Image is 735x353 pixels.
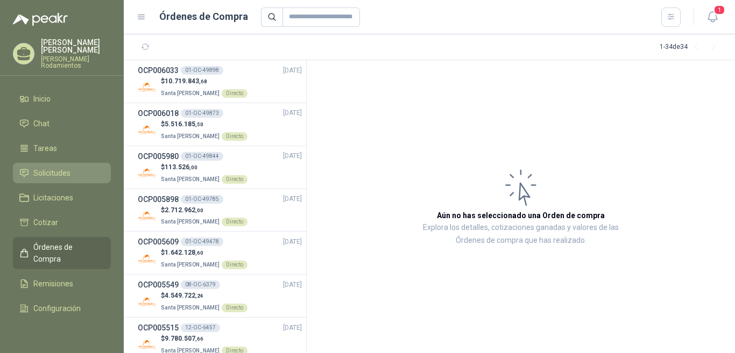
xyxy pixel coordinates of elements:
p: [PERSON_NAME] [PERSON_NAME] [41,39,111,54]
img: Company Logo [138,164,157,183]
div: 08-OC-6379 [181,280,220,289]
img: Company Logo [138,121,157,140]
a: Solicitudes [13,163,111,183]
div: Directo [222,261,248,269]
span: Santa [PERSON_NAME] [161,90,220,96]
span: 1 [713,5,725,15]
span: Cotizar [33,217,58,228]
span: Licitaciones [33,192,73,204]
a: Cotizar [13,212,111,233]
button: 1 [703,8,722,27]
p: $ [161,162,248,172]
h3: OCP005609 [138,236,179,248]
p: $ [161,119,248,129]
span: 113.526 [165,163,197,171]
div: Directo [222,175,248,184]
span: Santa [PERSON_NAME] [161,305,220,311]
a: Órdenes de Compra [13,237,111,269]
div: 01-OC-49873 [181,109,223,118]
div: Directo [222,89,248,98]
span: ,50 [195,121,203,127]
span: ,24 [195,293,203,299]
a: OCP00554908-OC-6379[DATE] Company Logo$4.549.722,24Santa [PERSON_NAME]Directo [138,279,302,313]
span: [DATE] [283,237,302,247]
div: 01-OC-49898 [181,66,223,75]
span: ,66 [195,336,203,342]
span: ,68 [199,78,207,84]
span: Santa [PERSON_NAME] [161,176,220,182]
h3: OCP006018 [138,107,179,119]
span: 2.712.962 [165,206,203,214]
h3: Aún no has seleccionado una Orden de compra [437,210,605,221]
span: Tareas [33,142,57,154]
h3: OCP005898 [138,193,179,205]
div: 12-OC-6457 [181,323,220,332]
h3: OCP005515 [138,322,179,334]
div: Directo [222,304,248,312]
a: Tareas [13,138,111,159]
p: [PERSON_NAME] Rodamientos [41,56,111,69]
a: Inicio [13,89,111,109]
div: Directo [222,132,248,141]
div: 01-OC-49844 [181,152,223,161]
img: Company Logo [138,78,157,97]
span: [DATE] [283,194,302,204]
span: [DATE] [283,151,302,161]
p: $ [161,248,248,258]
a: Configuración [13,298,111,319]
div: 1 - 34 de 34 [660,39,722,56]
a: Remisiones [13,273,111,294]
div: 01-OC-49478 [181,237,223,246]
span: 5.516.185 [165,120,203,128]
div: Directo [222,218,248,226]
span: [DATE] [283,66,302,76]
img: Company Logo [138,292,157,311]
span: 9.780.507 [165,335,203,342]
span: Configuración [33,302,81,314]
span: ,00 [189,164,197,170]
span: Santa [PERSON_NAME] [161,219,220,225]
a: OCP00603301-OC-49898[DATE] Company Logo$10.719.843,68Santa [PERSON_NAME]Directo [138,64,302,98]
p: $ [161,291,248,301]
a: OCP00560901-OC-49478[DATE] Company Logo$1.642.128,60Santa [PERSON_NAME]Directo [138,236,302,270]
span: 1.642.128 [165,249,203,256]
span: [DATE] [283,280,302,290]
a: OCP00601801-OC-49873[DATE] Company Logo$5.516.185,50Santa [PERSON_NAME]Directo [138,107,302,141]
span: Inicio [33,93,51,105]
h3: OCP005549 [138,279,179,291]
span: Chat [33,118,50,129]
span: ,00 [195,207,203,213]
h3: OCP005980 [138,150,179,162]
div: 01-OC-49785 [181,195,223,204]
h1: Órdenes de Compra [159,9,248,24]
img: Company Logo [138,206,157,225]
p: Explora los detalles, cotizaciones ganadas y valores de las Órdenes de compra que has realizado. [414,221,627,247]
a: OCP00598001-OC-49844[DATE] Company Logo$113.526,00Santa [PERSON_NAME]Directo [138,150,302,184]
span: Remisiones [33,278,73,290]
span: Santa [PERSON_NAME] [161,133,220,139]
a: Licitaciones [13,188,111,208]
img: Company Logo [138,249,157,268]
span: 10.719.843 [165,77,207,85]
h3: OCP006033 [138,64,179,76]
a: Chat [13,113,111,134]
span: 4.549.722 [165,292,203,299]
p: $ [161,76,248,87]
span: [DATE] [283,108,302,118]
img: Logo peakr [13,13,68,26]
span: [DATE] [283,323,302,333]
span: Santa [PERSON_NAME] [161,262,220,268]
span: ,60 [195,250,203,256]
span: Órdenes de Compra [33,241,101,265]
span: Solicitudes [33,167,70,179]
p: $ [161,334,248,344]
a: OCP00589801-OC-49785[DATE] Company Logo$2.712.962,00Santa [PERSON_NAME]Directo [138,193,302,227]
a: Manuales y ayuda [13,323,111,343]
p: $ [161,205,248,215]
